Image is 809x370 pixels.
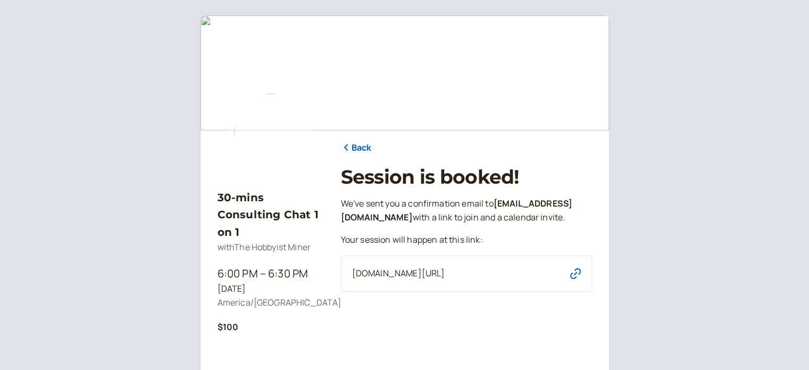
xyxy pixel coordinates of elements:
span: with The Hobbyist Miner [218,241,311,253]
span: [DOMAIN_NAME][URL] [352,267,445,281]
div: America/[GEOGRAPHIC_DATA] [218,296,324,310]
b: $100 [218,321,239,333]
p: Your session will happen at this link: [341,233,592,247]
h3: 30-mins Consulting Chat 1 on 1 [218,189,324,241]
div: 6:00 PM – 6:30 PM [218,265,324,282]
p: We ' ve sent you a confirmation email to with a link to join and a calendar invite. [341,197,592,225]
a: Back [341,141,372,155]
h1: Session is booked! [341,166,592,188]
div: [DATE] [218,282,324,296]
